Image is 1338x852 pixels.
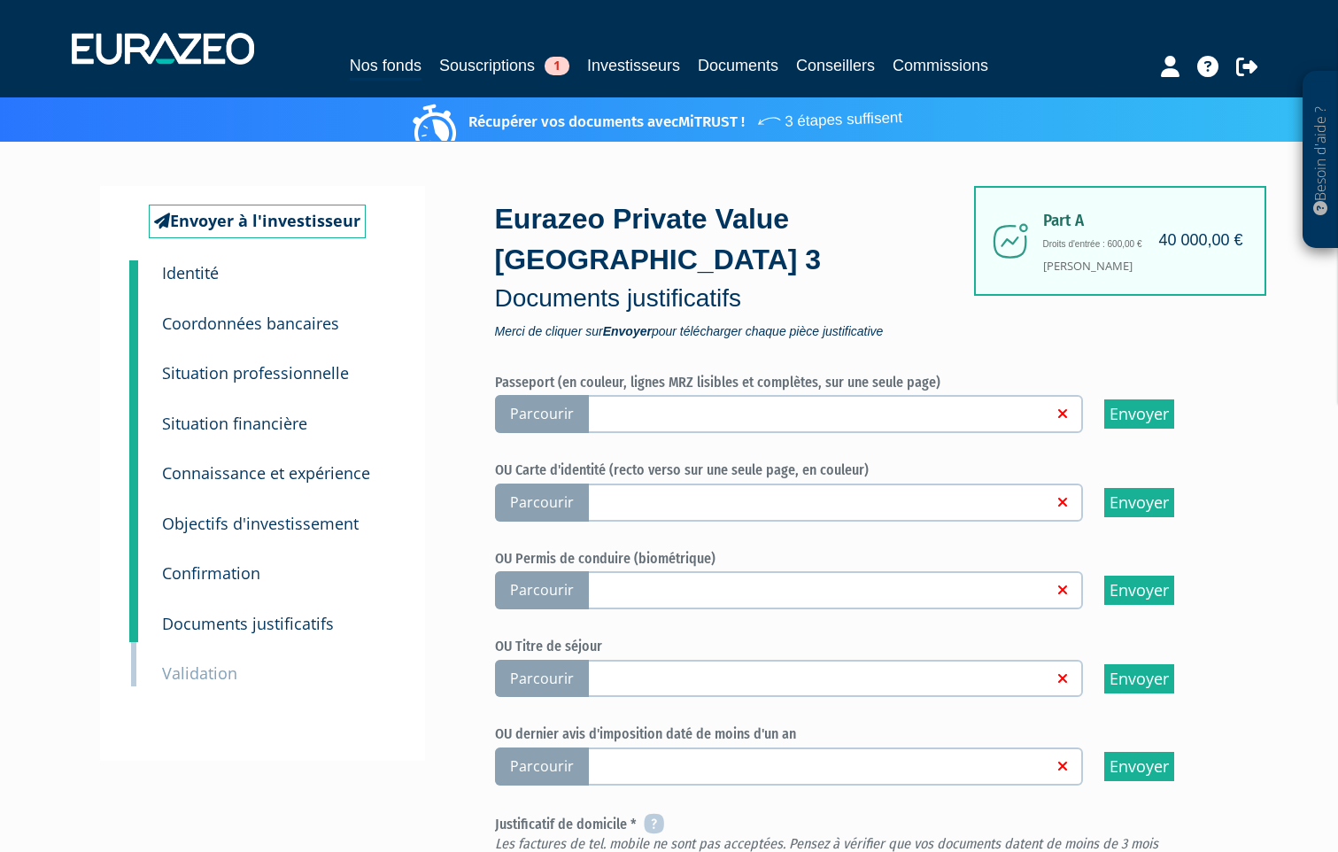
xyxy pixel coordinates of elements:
[587,53,680,78] a: Investisseurs
[162,262,219,283] small: Identité
[545,57,569,75] span: 1
[129,437,138,492] a: 5
[162,562,260,584] small: Confirmation
[495,395,589,433] span: Parcourir
[149,205,366,238] a: Envoyer à l'investisseur
[162,513,359,534] small: Objectifs d'investissement
[495,726,1230,742] h6: OU dernier avis d'imposition daté de moins d'un an
[162,662,237,684] small: Validation
[350,53,422,81] a: Nos fonds
[162,462,370,484] small: Connaissance et expérience
[698,53,778,78] a: Documents
[129,387,138,442] a: 4
[1104,488,1174,517] input: Envoyer
[495,639,1230,654] h6: OU Titre de séjour
[796,53,875,78] a: Conseillers
[1104,576,1174,605] input: Envoyer
[129,587,138,642] a: 8
[893,53,988,78] a: Commissions
[755,97,902,134] span: 3 étapes suffisent
[495,199,982,337] div: Eurazeo Private Value [GEOGRAPHIC_DATA] 3
[162,362,349,383] small: Situation professionnelle
[495,375,1230,391] h6: Passeport (en couleur, lignes MRZ lisibles et complètes, sur une seule page)
[495,747,589,786] span: Parcourir
[495,462,1230,478] h6: OU Carte d'identité (recto verso sur une seule page, en couleur)
[495,484,589,522] span: Parcourir
[129,337,138,391] a: 3
[495,815,1230,852] h6: Justificatif de domicile *
[1104,752,1174,781] input: Envoyer
[162,413,307,434] small: Situation financière
[129,287,138,342] a: 2
[129,487,138,542] a: 6
[417,102,902,133] p: Récupérer vos documents avec
[72,33,254,65] img: 1732889491-logotype_eurazeo_blanc_rvb.png
[1104,664,1174,693] input: Envoyer
[603,324,652,338] strong: Envoyer
[495,551,1230,567] h6: OU Permis de conduire (biométrique)
[129,260,138,296] a: 1
[495,325,982,337] span: Merci de cliquer sur pour télécharger chaque pièce justificative
[129,537,138,592] a: 7
[495,835,1158,852] em: Les factures de tel. mobile ne sont pas acceptées. Pensez à vérifier que vos documents datent de ...
[495,571,589,609] span: Parcourir
[495,660,589,698] span: Parcourir
[162,313,339,334] small: Coordonnées bancaires
[1311,81,1331,240] p: Besoin d'aide ?
[678,112,745,131] a: MiTRUST !
[162,613,334,634] small: Documents justificatifs
[495,281,982,316] p: Documents justificatifs
[439,53,569,78] a: Souscriptions1
[1104,399,1174,429] input: Envoyer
